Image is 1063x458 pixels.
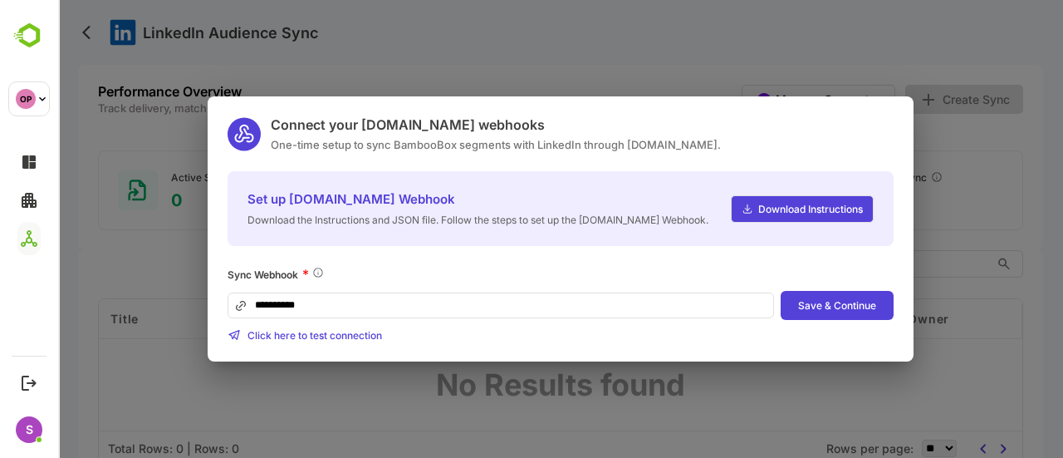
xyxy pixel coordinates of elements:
[695,203,805,215] span: Download Instructions
[16,89,36,109] div: OP
[189,329,324,342] span: Click here to test connection
[189,214,650,226] span: Download the Instructions and JSON file. Follow the steps to set up the [DOMAIN_NAME] Webhook.
[8,20,51,52] img: BambooboxLogoMark.f1c84d78b4c51b1a7b5f700c9845e183.svg
[213,116,663,133] div: Connect your [DOMAIN_NAME] webhooks
[169,268,240,281] span: Sync Webhook
[17,372,40,394] button: Logout
[16,416,42,443] div: S
[253,266,267,283] span: Required for pushing segments to LinkedIn.
[723,291,835,320] button: Save & Continue
[189,191,650,207] span: Set up [DOMAIN_NAME] Webhook
[673,195,816,223] a: Download Instructions
[213,138,663,151] div: One-time setup to sync BambooBox segments with LinkedIn through [DOMAIN_NAME].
